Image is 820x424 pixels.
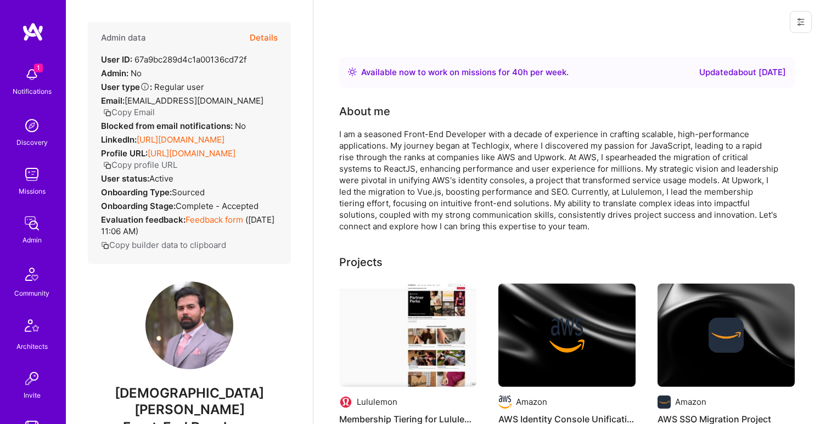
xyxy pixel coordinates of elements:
span: 1 [34,64,43,72]
button: Details [250,22,278,54]
span: Active [149,173,173,184]
img: logo [22,22,44,42]
button: Copy builder data to clipboard [101,239,226,251]
strong: Admin: [101,68,128,78]
strong: LinkedIn: [101,134,137,145]
div: Community [14,287,49,299]
img: teamwork [21,163,43,185]
strong: Onboarding Stage: [101,201,176,211]
img: User Avatar [145,281,233,369]
img: Company logo [549,318,585,353]
h4: Admin data [101,33,146,43]
img: Availability [348,67,357,76]
img: Community [19,261,45,287]
span: [DEMOGRAPHIC_DATA][PERSON_NAME] [88,385,291,418]
div: Regular user [101,81,204,93]
a: [URL][DOMAIN_NAME] [137,134,224,145]
div: Updated about [DATE] [699,66,786,79]
strong: Profile URL: [101,148,148,159]
div: Available now to work on missions for h per week . [361,66,569,79]
div: Projects [339,254,383,270]
button: Copy Email [103,106,155,118]
span: [EMAIL_ADDRESS][DOMAIN_NAME] [125,95,263,106]
strong: User ID: [101,54,132,65]
div: Architects [16,341,48,352]
div: Missions [19,185,46,197]
strong: Blocked from email notifications: [101,121,235,131]
div: Notifications [13,86,52,97]
i: Help [140,82,150,92]
button: Copy profile URL [103,159,177,171]
img: discovery [21,115,43,137]
strong: User status: [101,173,149,184]
div: Invite [24,389,41,401]
i: icon Copy [103,109,111,117]
img: Architects [19,314,45,341]
img: cover [498,284,636,387]
img: cover [658,284,795,387]
div: 67a9bc289d4c1a00136cd72f [101,54,246,65]
a: [URL][DOMAIN_NAME] [148,148,235,159]
i: icon Copy [103,161,111,169]
img: Company logo [339,395,352,409]
div: No [101,67,142,79]
div: Amazon [516,396,547,408]
div: ( [DATE] 11:06 AM ) [101,214,278,237]
strong: Evaluation feedback: [101,214,186,225]
span: sourced [172,187,205,197]
div: Lululemon [357,396,397,408]
img: Invite [21,368,43,389]
div: No [101,120,246,132]
i: icon Copy [101,241,109,250]
div: I am a seasoned Front-End Developer with a decade of experience in crafting scalable, high-perfor... [339,128,778,232]
img: Company logo [709,318,744,353]
img: Company logo [658,395,671,409]
img: Company logo [498,395,512,409]
div: Discovery [16,137,48,148]
div: About me [339,103,390,120]
span: 40 [512,67,523,77]
strong: Email: [101,95,125,106]
img: admin teamwork [21,212,43,234]
span: Complete - Accepted [176,201,259,211]
img: Membership Tiering for Lululemon [339,284,476,387]
strong: User type : [101,82,152,92]
img: bell [21,64,43,86]
div: Amazon [675,396,706,408]
strong: Onboarding Type: [101,187,172,197]
div: Admin [23,234,42,246]
a: Feedback form [186,214,243,225]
